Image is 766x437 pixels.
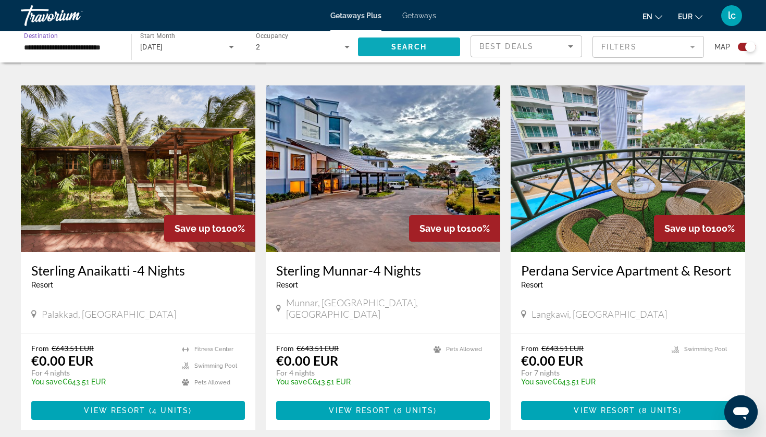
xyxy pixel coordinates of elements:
span: From [31,344,49,353]
span: View Resort [329,406,390,415]
span: 4 units [152,406,189,415]
button: View Resort(8 units) [521,401,735,420]
span: Resort [521,281,543,289]
span: View Resort [574,406,635,415]
span: Fitness Center [194,346,233,353]
span: Pets Allowed [194,379,230,386]
div: 100% [654,215,745,242]
a: Getaways Plus [330,11,381,20]
span: ( ) [391,406,437,415]
button: Change currency [678,9,702,24]
img: 5461O01X.jpg [511,85,745,252]
span: Pets Allowed [446,346,482,353]
button: View Resort(6 units) [276,401,490,420]
span: From [276,344,294,353]
a: Perdana Service Apartment & Resort [521,263,735,278]
span: €643.51 EUR [52,344,94,353]
button: User Menu [718,5,745,27]
span: Swimming Pool [194,363,237,369]
mat-select: Sort by [479,40,573,53]
span: Occupancy [256,32,289,40]
span: lc [728,10,736,21]
iframe: Bouton de lancement de la fenêtre de messagerie [724,395,758,429]
p: For 4 nights [31,368,171,378]
span: Resort [276,281,298,289]
span: From [521,344,539,353]
span: You save [31,378,62,386]
p: €643.51 EUR [521,378,661,386]
span: €643.51 EUR [296,344,339,353]
span: View Resort [84,406,145,415]
span: ( ) [146,406,192,415]
div: 100% [409,215,500,242]
p: For 4 nights [276,368,423,378]
p: For 7 nights [521,368,661,378]
span: Search [391,43,427,51]
p: €0.00 EUR [276,353,338,368]
button: Change language [643,9,662,24]
span: Swimming Pool [684,346,727,353]
span: Langkawi, [GEOGRAPHIC_DATA] [532,308,667,320]
a: Getaways [402,11,436,20]
span: 6 units [397,406,434,415]
span: Destination [24,32,58,39]
span: Best Deals [479,42,534,51]
span: ( ) [636,406,682,415]
span: Resort [31,281,53,289]
span: EUR [678,13,693,21]
p: €643.51 EUR [31,378,171,386]
img: 3720E01L.jpg [266,85,500,252]
button: Search [358,38,460,56]
a: Sterling Munnar-4 Nights [276,263,490,278]
span: Munnar, [GEOGRAPHIC_DATA], [GEOGRAPHIC_DATA] [286,297,490,320]
a: Travorium [21,2,125,29]
div: 100% [164,215,255,242]
p: €0.00 EUR [31,353,93,368]
span: [DATE] [140,43,163,51]
span: en [643,13,652,21]
span: Map [714,40,730,54]
span: €643.51 EUR [541,344,584,353]
a: Sterling Anaikatti -4 Nights [31,263,245,278]
p: €643.51 EUR [276,378,423,386]
span: 2 [256,43,260,51]
span: You save [521,378,552,386]
button: View Resort(4 units) [31,401,245,420]
p: €0.00 EUR [521,353,583,368]
span: Save up to [419,223,466,234]
img: DC81E01X.jpg [21,85,255,252]
button: Filter [592,35,704,58]
span: 8 units [642,406,679,415]
span: Save up to [664,223,711,234]
span: Palakkad, [GEOGRAPHIC_DATA] [42,308,176,320]
span: You save [276,378,307,386]
span: Start Month [140,32,175,40]
span: Save up to [175,223,221,234]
